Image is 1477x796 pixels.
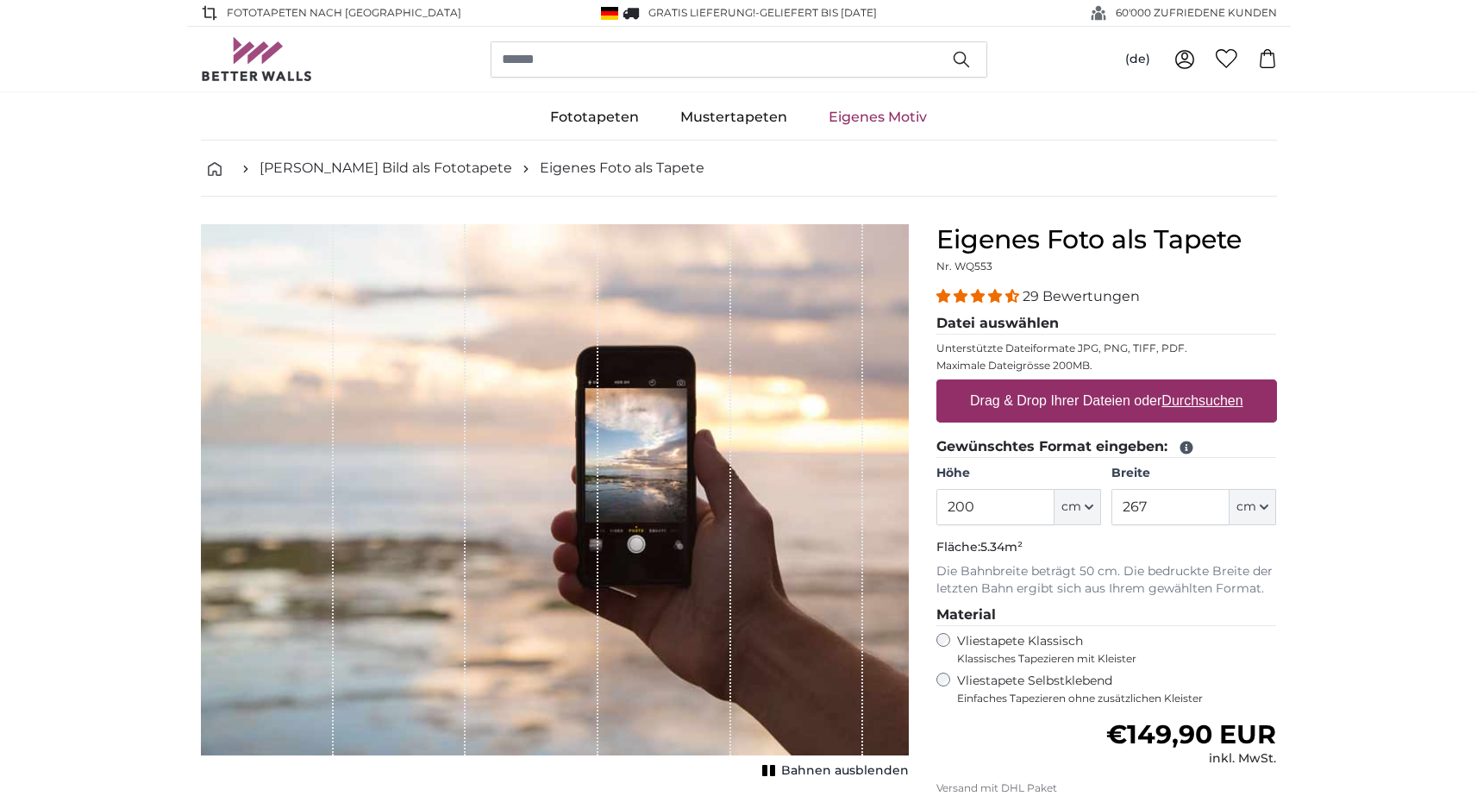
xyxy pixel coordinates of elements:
[1023,288,1140,304] span: 29 Bewertungen
[936,563,1277,598] p: Die Bahnbreite beträgt 50 cm. Die bedruckte Breite der letzten Bahn ergibt sich aus Ihrem gewählt...
[601,7,618,20] img: Deutschland
[936,539,1277,556] p: Fläche:
[648,6,755,19] span: GRATIS Lieferung!
[201,224,909,783] div: 1 of 1
[936,313,1277,335] legend: Datei auswählen
[936,781,1277,795] p: Versand mit DHL Paket
[1106,718,1276,750] span: €149,90 EUR
[201,37,313,81] img: Betterwalls
[808,95,948,140] a: Eigenes Motiv
[936,288,1023,304] span: 4.34 stars
[757,759,909,783] button: Bahnen ausblenden
[936,342,1277,355] p: Unterstützte Dateiformate JPG, PNG, TIFF, PDF.
[540,158,704,179] a: Eigenes Foto als Tapete
[760,6,877,19] span: Geliefert bis [DATE]
[1061,498,1081,516] span: cm
[957,652,1262,666] span: Klassisches Tapezieren mit Kleister
[755,6,877,19] span: -
[936,436,1277,458] legend: Gewünschtes Format eingeben:
[1111,44,1164,75] button: (de)
[1230,489,1276,525] button: cm
[936,605,1277,626] legend: Material
[1116,5,1277,21] span: 60'000 ZUFRIEDENE KUNDEN
[1055,489,1101,525] button: cm
[936,224,1277,255] h1: Eigenes Foto als Tapete
[936,465,1101,482] label: Höhe
[936,260,992,273] span: Nr. WQ553
[1161,393,1242,408] u: Durchsuchen
[1106,750,1276,768] div: inkl. MwSt.
[1236,498,1256,516] span: cm
[529,95,660,140] a: Fototapeten
[936,359,1277,373] p: Maximale Dateigrösse 200MB.
[963,384,1250,418] label: Drag & Drop Ihrer Dateien oder
[957,633,1262,666] label: Vliestapete Klassisch
[227,5,461,21] span: Fototapeten nach [GEOGRAPHIC_DATA]
[660,95,808,140] a: Mustertapeten
[980,539,1023,555] span: 5.34m²
[781,762,909,780] span: Bahnen ausblenden
[957,692,1277,705] span: Einfaches Tapezieren ohne zusätzlichen Kleister
[957,673,1277,705] label: Vliestapete Selbstklebend
[1111,465,1276,482] label: Breite
[201,141,1277,197] nav: breadcrumbs
[260,158,512,179] a: [PERSON_NAME] Bild als Fototapete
